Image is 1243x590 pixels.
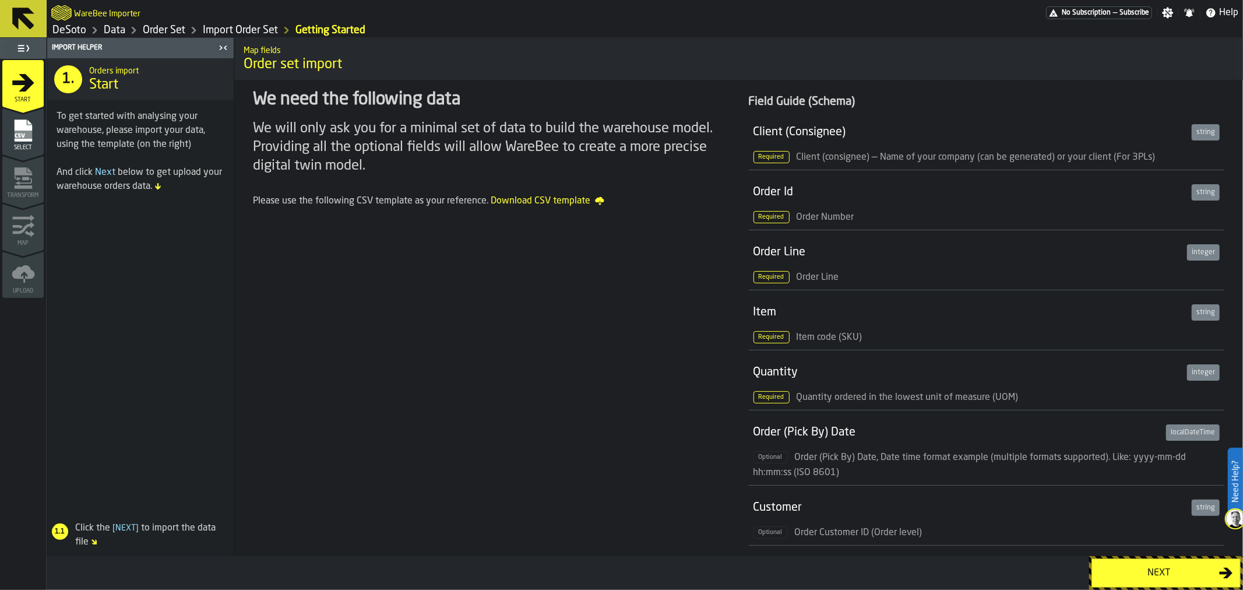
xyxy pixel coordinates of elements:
[491,194,604,208] span: Download CSV template
[753,424,1162,441] div: Order (Pick By) Date
[753,451,788,463] span: Optional
[2,40,44,57] label: button-toggle-Toggle Full Menu
[1192,124,1220,141] div: string
[1062,9,1111,17] span: No Subscription
[244,44,1234,55] h2: Sub Title
[1166,424,1220,441] div: localDateTime
[1179,7,1200,19] label: button-toggle-Notifications
[203,24,278,37] a: link-to-/wh/i/53489ce4-9a4e-4130-9411-87a947849922/import/orders/
[57,166,224,194] div: And click below to get upload your warehouse orders data.
[143,24,185,37] a: link-to-/wh/i/53489ce4-9a4e-4130-9411-87a947849922/data/orders/
[2,97,44,103] span: Start
[47,58,234,100] div: title-Start
[797,393,1019,402] span: Quantity ordered in the lowest unit of measure (UOM)
[797,153,1156,162] span: Client (consignee) — Name of your company (can be generated) or your client (For 3PLs)
[253,196,488,206] span: Please use the following CSV template as your reference.
[1119,9,1149,17] span: Subscribe
[253,89,729,110] div: We need the following data
[1187,244,1220,261] div: integer
[2,203,44,250] li: menu Map
[1046,6,1152,19] a: link-to-/wh/i/53489ce4-9a4e-4130-9411-87a947849922/pricing/
[89,64,224,76] h2: Sub Title
[795,528,922,538] span: Order Customer ID (Order level)
[47,521,229,549] div: Click the to import the data file
[74,7,140,19] h2: Sub Title
[112,524,115,532] span: [
[753,211,790,223] span: Required
[2,145,44,151] span: Select
[54,65,82,93] div: 1.
[753,151,790,163] span: Required
[753,124,1188,141] div: Client (Consignee)
[95,168,115,177] span: Next
[753,364,1183,381] div: Quantity
[1157,7,1178,19] label: button-toggle-Settings
[2,156,44,202] li: menu Transform
[797,333,862,342] span: Item code (SKU)
[1219,6,1238,20] span: Help
[51,2,72,23] a: logo-header
[1187,364,1220,381] div: integer
[797,273,839,282] span: Order Line
[753,500,1188,516] div: Customer
[2,288,44,294] span: Upload
[753,331,790,343] span: Required
[50,44,215,52] div: Import Helper
[1046,6,1152,19] div: Menu Subscription
[295,24,365,37] a: link-to-/wh/i/53489ce4-9a4e-4130-9411-87a947849922/import/orders/
[57,110,224,152] div: To get started with analysing your warehouse, please import your data, using the template (on the...
[2,251,44,298] li: menu Upload
[244,55,1234,74] span: Order set import
[753,391,790,403] span: Required
[51,23,645,37] nav: Breadcrumb
[491,194,604,209] a: Download CSV template
[1099,566,1219,580] div: Next
[104,24,125,37] a: link-to-/wh/i/53489ce4-9a4e-4130-9411-87a947849922/data
[2,60,44,107] li: menu Start
[1113,9,1117,17] span: —
[47,38,234,58] header: Import Helper
[797,213,854,222] span: Order Number
[1229,449,1242,514] label: Need Help?
[753,244,1183,261] div: Order Line
[1091,559,1241,588] button: button-Next
[136,524,139,532] span: ]
[753,304,1188,321] div: Item
[1192,500,1220,516] div: string
[2,240,44,247] span: Map
[234,38,1243,80] div: title-Order set import
[215,41,231,55] label: button-toggle-Close me
[89,76,118,94] span: Start
[253,120,729,175] div: We will only ask you for a minimal set of data to build the warehouse model. Providing all the op...
[1192,304,1220,321] div: string
[2,192,44,199] span: Transform
[52,528,68,536] span: 1.1
[1200,6,1243,20] label: button-toggle-Help
[749,94,1225,110] div: Field Guide (Schema)
[753,184,1188,201] div: Order Id
[753,271,790,283] span: Required
[1192,184,1220,201] div: string
[52,24,86,37] a: link-to-/wh/i/53489ce4-9a4e-4130-9411-87a947849922
[2,108,44,154] li: menu Select
[753,526,788,539] span: Optional
[753,453,1186,477] span: Order (Pick By) Date, Date time format example (multiple formats supported). Like: yyyy-mm-dd hh:...
[110,524,141,532] span: Next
